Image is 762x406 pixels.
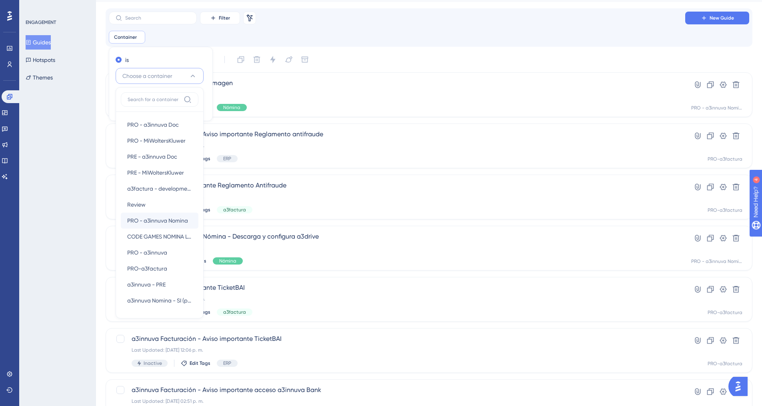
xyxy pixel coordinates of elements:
span: PRO-a3factura [127,264,167,273]
div: Last Updated: [DATE] 04:06 p. m. [132,296,662,302]
span: Edit Tags [190,360,210,366]
span: PRE - a3innuva Doc [127,152,177,161]
span: PRE - MiWoltersKluwer [127,168,184,177]
div: PRO - a3innuva Nomina [691,258,742,265]
label: is [125,55,129,65]
span: a3factura [223,207,246,213]
div: Last Updated: [DATE] 09:37 a. m. [132,193,662,200]
span: Container [114,34,137,40]
button: a3innuva Nomina - SI (pre) [121,293,198,308]
button: PRE - MiWoltersKluwer [121,165,198,181]
div: Last Updated: [DATE] 12:06 p. m. [132,347,662,353]
span: PRO - MiWoltersKluwer [127,136,186,145]
div: PRO-a3factura [708,360,742,367]
span: New Guide [710,15,734,21]
button: PRO - MiWoltersKluwer [121,133,198,149]
span: a3innuva - PRE [127,280,166,289]
button: Review [121,197,198,213]
button: a3factura - development [121,181,198,197]
span: a3factura [223,309,246,315]
div: ENGAGEMENT [26,19,56,26]
button: Choose a container [116,68,204,84]
span: a3innuva Facturación - Aviso importante Reglamento antifraude [132,129,662,139]
div: Last Updated: [DATE] 09:43 a. m. [132,142,662,149]
span: a3factura- Aviso importante Reglamento Antifraude [132,181,662,190]
span: PRO - a3innuva Doc [127,120,179,129]
span: Review [127,200,146,209]
button: Guides [26,35,51,50]
button: PRO - a3innuva Doc [121,117,198,133]
div: PRO-a3factura [708,207,742,213]
span: a3innuva Nomina - SI (pre) [127,296,192,305]
button: PRO - a3innuva Nomina [121,213,198,229]
button: CODE GAMES NOMINA LOCAL [121,229,198,245]
input: Search [125,15,190,21]
span: Filter [219,15,230,21]
span: Need Help? [19,2,50,12]
button: Hotspots [26,53,55,67]
button: Edit Tags [181,360,210,366]
span: PRO - a3innuva [127,248,167,257]
button: a3innuva - PRE [121,277,198,293]
span: Nómina [219,258,236,264]
div: Last Updated: [DATE] 02:51 p. m. [132,398,662,404]
span: CODE GAMES NOMINA LOCAL [127,232,192,241]
div: 4 [56,4,58,10]
span: ERP [223,155,231,162]
span: Onboarding - a3innuva Nómina - Descarga y configura a3drive [132,232,662,241]
button: New Guide [685,12,749,24]
span: Nómina [223,104,240,111]
span: a3factura - development [127,184,192,193]
input: Search for a container [128,96,180,103]
iframe: UserGuiding AI Assistant Launcher [728,374,752,398]
button: Filter [200,12,240,24]
div: Last Updated: [DATE] 10:45 a. m. [132,245,662,251]
span: Choose a container [122,71,172,81]
button: PRO-a3factura [121,261,198,277]
div: Last Updated: [DATE] 08:25 a. m. [132,91,662,98]
div: PRO-a3factura [708,309,742,316]
div: PRO - a3innuva Nomina [691,105,742,111]
span: a3factura- Aviso importante TicketBAI [132,283,662,293]
div: PRO-a3factura [708,156,742,162]
span: a3innuva Facturación - Aviso importante TicketBAI [132,334,662,344]
button: Themes [26,70,53,85]
button: PRO - a3innuva [121,245,198,261]
span: PRO - a3innuva Nomina [127,216,188,225]
span: a3innuva Nómina - Nueva imagen [132,78,662,88]
span: a3innuva Facturación - Aviso importante acceso a3innuva Bank [132,385,662,395]
span: Inactive [144,360,162,366]
span: ERP [223,360,231,366]
button: PRE - a3innuva Doc [121,149,198,165]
